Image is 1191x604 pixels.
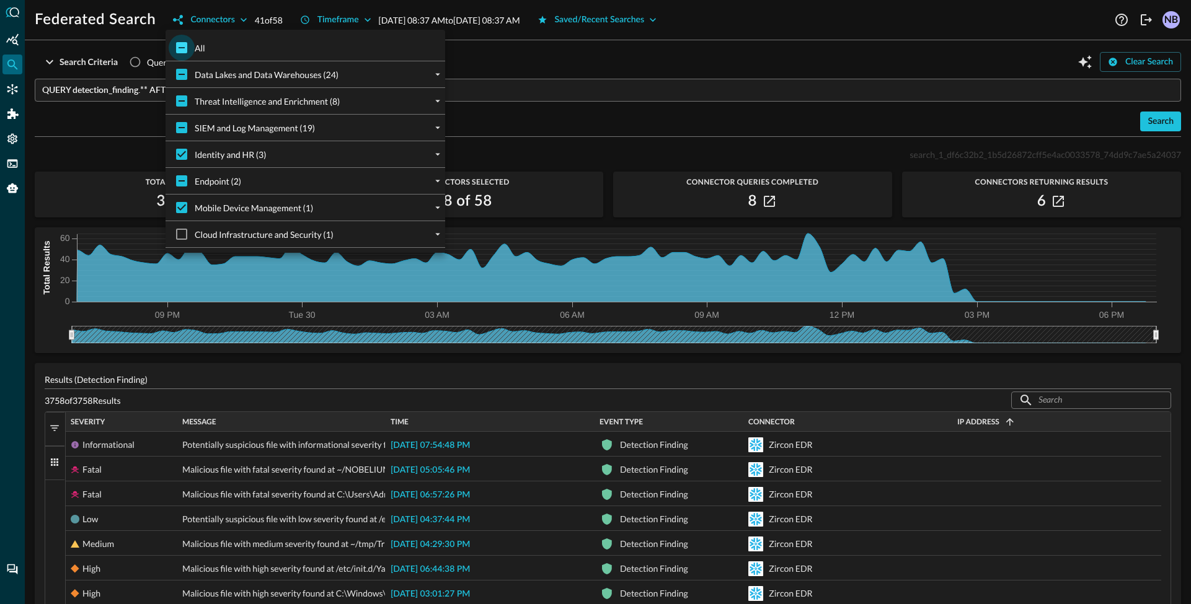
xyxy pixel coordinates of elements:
span: Data Lakes and Data Warehouses (24) [195,68,339,81]
span: Endpoint (2) [195,175,241,188]
span: Cloud Infrastructure and Security (1) [195,228,334,241]
span: SIEM and Log Management (19) [195,121,315,134]
button: expand [430,67,445,82]
button: expand [430,200,445,215]
span: All [195,42,205,55]
span: Mobile Device Management (1) [195,201,313,214]
span: Identity and HR (3) [195,148,266,161]
button: expand [430,227,445,242]
button: expand [430,147,445,162]
span: Threat Intelligence and Enrichment (8) [195,95,340,108]
button: expand [430,120,445,135]
button: expand [430,94,445,108]
button: expand [430,173,445,188]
